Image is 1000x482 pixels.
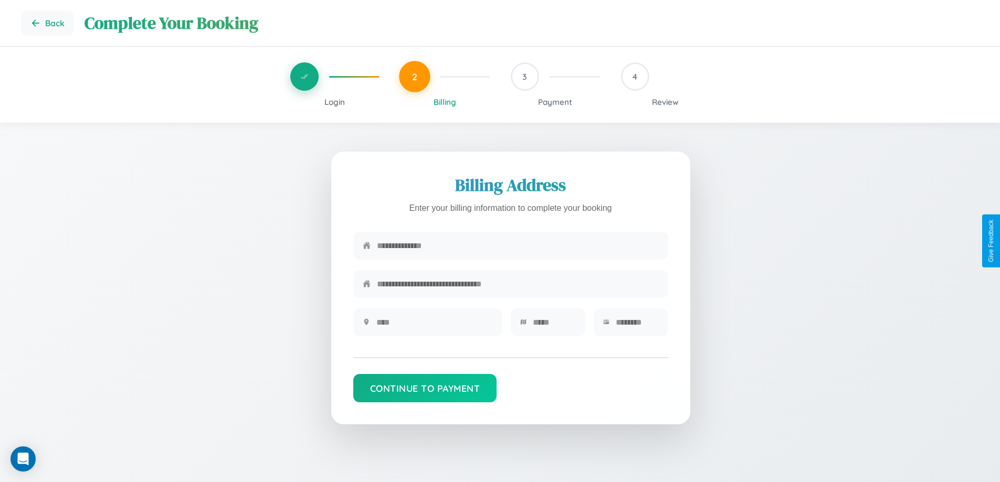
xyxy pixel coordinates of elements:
p: Enter your billing information to complete your booking [353,201,668,216]
span: 2 [412,71,417,82]
button: Continue to Payment [353,374,497,402]
h1: Complete Your Booking [85,12,979,35]
span: Review [652,97,679,107]
span: 4 [633,71,637,82]
h2: Billing Address [353,174,668,197]
div: Open Intercom Messenger [10,446,36,472]
span: Payment [538,97,572,107]
span: Login [324,97,345,107]
span: 3 [522,71,527,82]
button: Go back [21,10,74,36]
div: Give Feedback [987,220,995,262]
span: Billing [434,97,456,107]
